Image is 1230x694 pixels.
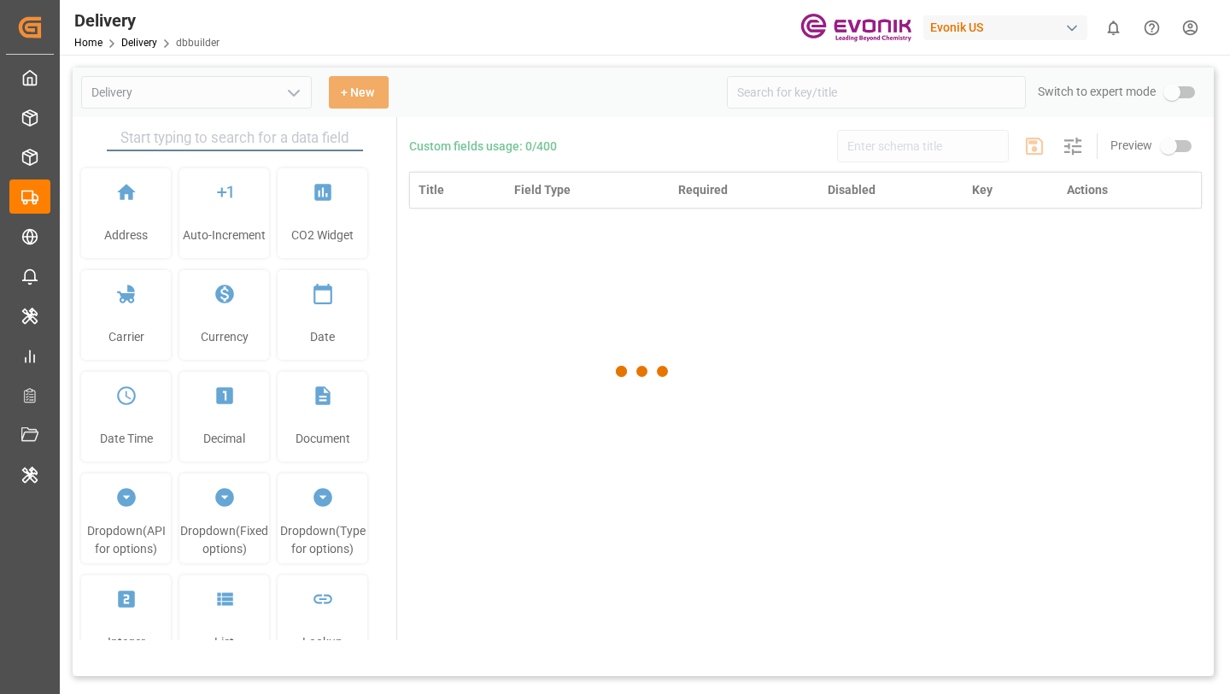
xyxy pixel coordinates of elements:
[1094,9,1133,47] button: show 0 new notifications
[1133,9,1171,47] button: Help Center
[923,15,1087,40] div: Evonik US
[121,37,157,49] a: Delivery
[923,11,1094,44] button: Evonik US
[74,8,220,33] div: Delivery
[800,13,911,43] img: Evonik-brand-mark-Deep-Purple-RGB.jpeg_1700498283.jpeg
[74,37,102,49] a: Home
